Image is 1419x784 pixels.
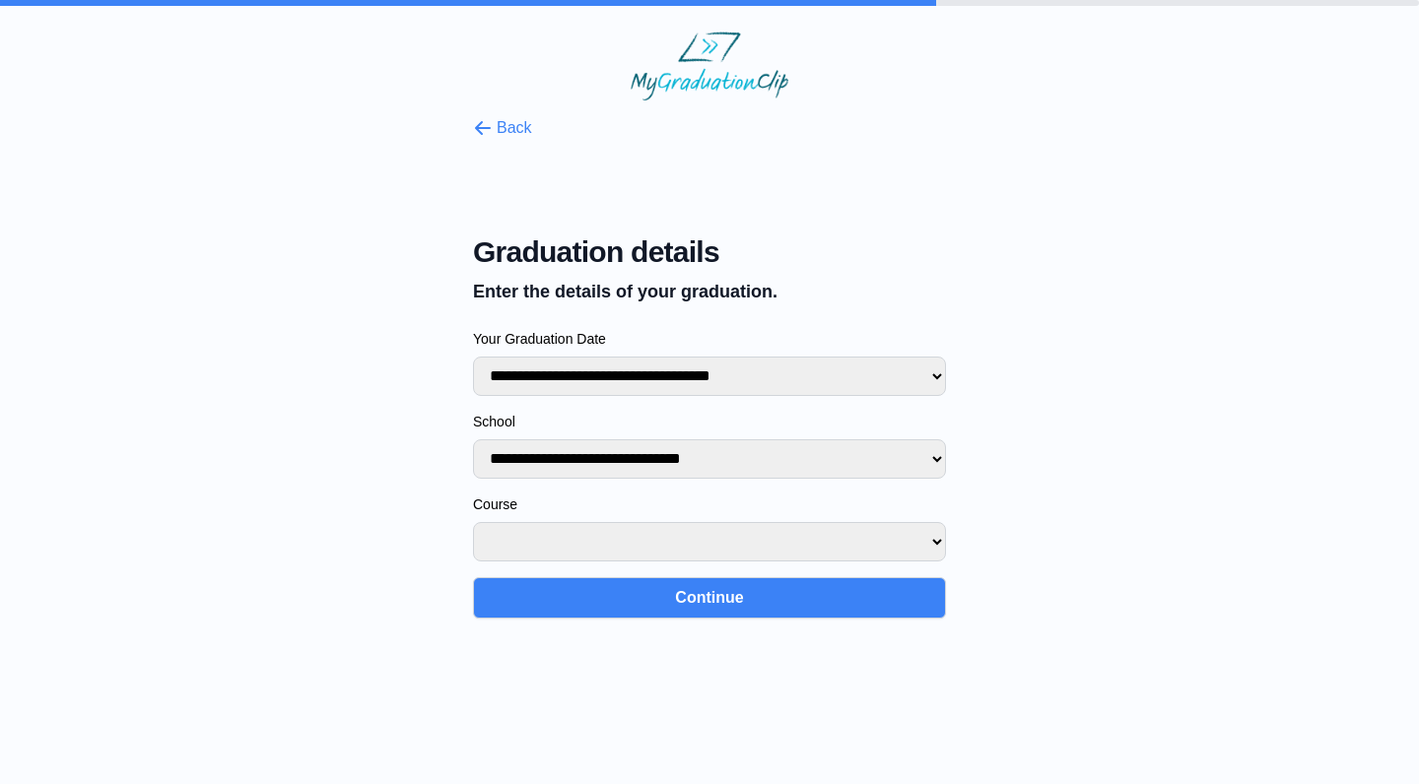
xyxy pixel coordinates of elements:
[473,234,946,270] span: Graduation details
[473,577,946,619] button: Continue
[473,278,946,305] p: Enter the details of your graduation.
[473,116,532,140] button: Back
[631,32,788,100] img: MyGraduationClip
[473,329,946,349] label: Your Graduation Date
[473,412,946,431] label: School
[473,494,946,514] label: Course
